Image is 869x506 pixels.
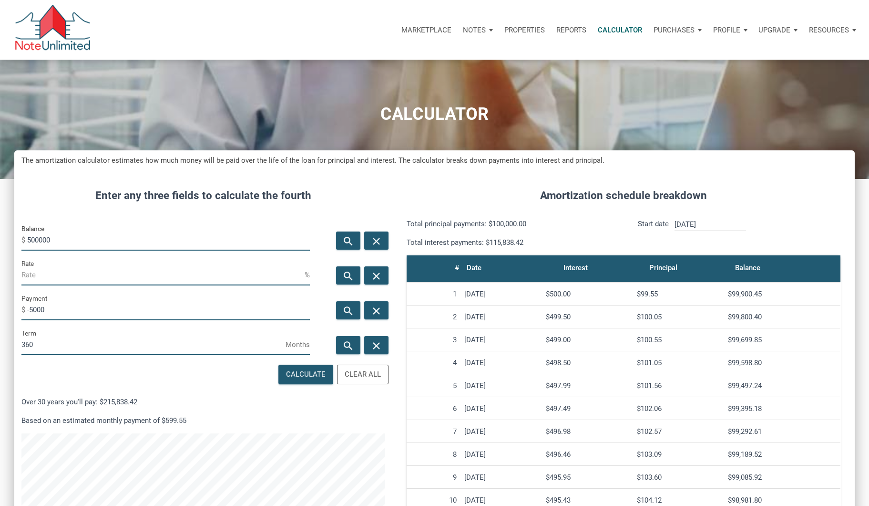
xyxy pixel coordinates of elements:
[546,358,629,367] div: $498.50
[546,381,629,390] div: $497.99
[637,496,720,505] div: $104.12
[546,336,629,344] div: $499.00
[305,267,310,283] span: %
[364,336,388,354] button: close
[278,365,333,384] button: Calculate
[649,261,677,274] div: Principal
[21,302,27,317] span: $
[457,16,499,44] button: Notes
[504,26,545,34] p: Properties
[407,237,616,248] p: Total interest payments: $115,838.42
[401,26,451,34] p: Marketplace
[342,270,354,282] i: search
[728,313,837,321] div: $99,800.40
[637,336,720,344] div: $100.55
[546,313,629,321] div: $499.50
[21,264,305,285] input: Rate
[753,16,803,44] button: Upgrade
[654,26,695,34] p: Purchases
[410,336,456,344] div: 3
[286,337,310,352] span: Months
[14,5,91,55] img: NoteUnlimited
[364,266,388,285] button: close
[637,290,720,298] div: $99.55
[713,26,740,34] p: Profile
[592,16,648,44] a: Calculator
[21,396,385,408] p: Over 30 years you'll pay: $215,838.42
[499,16,551,44] a: Properties
[546,473,629,482] div: $495.95
[758,26,790,34] p: Upgrade
[410,381,456,390] div: 5
[637,381,720,390] div: $101.56
[410,313,456,321] div: 2
[809,26,849,34] p: Resources
[371,270,382,282] i: close
[728,381,837,390] div: $99,497.24
[464,404,538,413] div: [DATE]
[464,473,538,482] div: [DATE]
[637,427,720,436] div: $102.57
[728,358,837,367] div: $99,598.80
[728,290,837,298] div: $99,900.45
[464,381,538,390] div: [DATE]
[21,327,36,339] label: Term
[337,365,388,384] button: Clear All
[637,313,720,321] div: $100.05
[648,16,707,44] button: Purchases
[546,450,629,459] div: $496.46
[371,339,382,351] i: close
[21,293,47,304] label: Payment
[410,450,456,459] div: 8
[637,450,720,459] div: $103.09
[464,290,538,298] div: [DATE]
[463,26,486,34] p: Notes
[342,235,354,247] i: search
[399,188,848,204] h4: Amortization schedule breakdown
[342,339,354,351] i: search
[27,229,310,251] input: Balance
[342,305,354,316] i: search
[364,301,388,319] button: close
[464,358,538,367] div: [DATE]
[728,404,837,413] div: $99,395.18
[21,334,286,355] input: Term
[407,218,616,230] p: Total principal payments: $100,000.00
[728,427,837,436] div: $99,292.61
[21,188,385,204] h4: Enter any three fields to calculate the fourth
[410,473,456,482] div: 9
[464,427,538,436] div: [DATE]
[598,26,642,34] p: Calculator
[735,261,760,274] div: Balance
[728,473,837,482] div: $99,085.92
[21,155,848,166] h5: The amortization calculator estimates how much money will be paid over the life of the loan for p...
[336,266,360,285] button: search
[546,290,629,298] div: $500.00
[637,473,720,482] div: $103.60
[21,258,34,269] label: Rate
[410,496,456,505] div: 10
[546,496,629,505] div: $495.43
[410,427,456,436] div: 7
[707,16,753,44] button: Profile
[464,496,538,505] div: [DATE]
[410,290,456,298] div: 1
[728,496,837,505] div: $98,981.80
[336,301,360,319] button: search
[410,404,456,413] div: 6
[637,404,720,413] div: $102.06
[345,369,381,380] div: Clear All
[7,105,862,124] h1: CALCULATOR
[464,336,538,344] div: [DATE]
[371,305,382,316] i: close
[410,358,456,367] div: 4
[728,450,837,459] div: $99,189.52
[546,404,629,413] div: $497.49
[464,450,538,459] div: [DATE]
[21,232,27,248] span: $
[546,427,629,436] div: $496.98
[803,16,862,44] a: Resources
